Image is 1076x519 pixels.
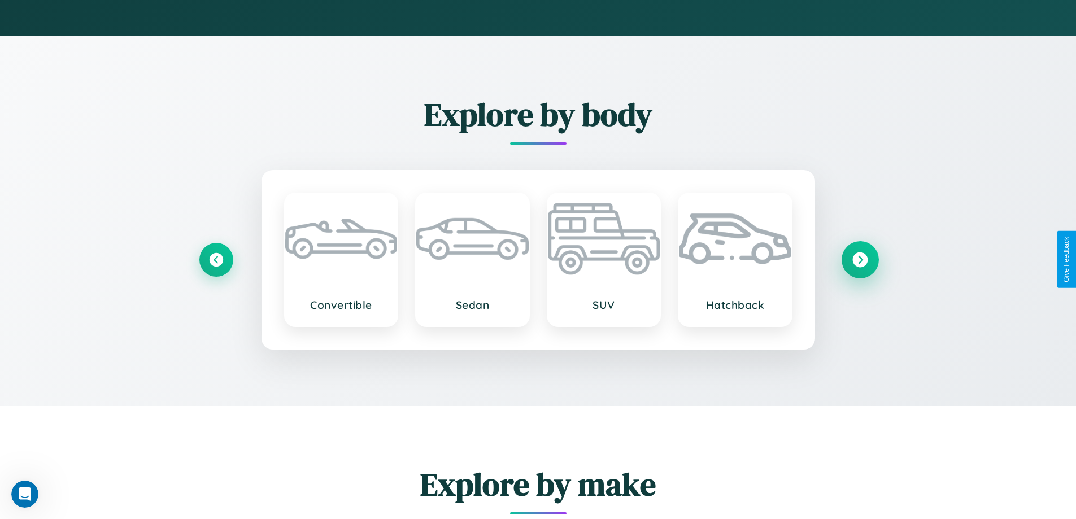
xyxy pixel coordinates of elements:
[11,481,38,508] iframe: Intercom live chat
[428,298,517,312] h3: Sedan
[199,93,877,136] h2: Explore by body
[559,298,649,312] h3: SUV
[690,298,780,312] h3: Hatchback
[1062,237,1070,282] div: Give Feedback
[297,298,386,312] h3: Convertible
[199,463,877,506] h2: Explore by make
